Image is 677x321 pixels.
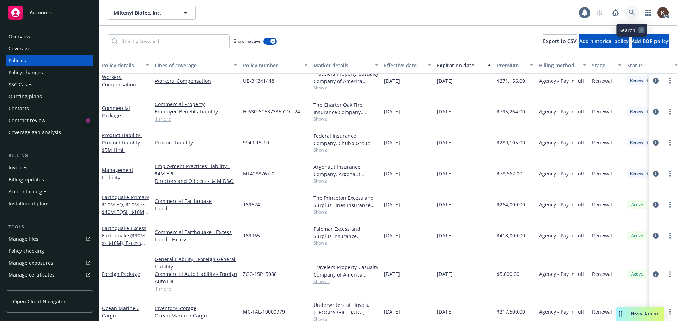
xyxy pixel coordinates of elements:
[6,257,93,268] a: Manage exposures
[155,312,237,319] a: Ocean Marine / Cargo
[6,31,93,42] a: Overview
[384,270,400,278] span: [DATE]
[8,91,42,102] div: Quoting plans
[539,308,584,315] span: Agency - Pay in full
[592,270,612,278] span: Renewal
[155,236,237,243] a: Flood - Excess
[539,170,584,177] span: Agency - Pay in full
[652,232,660,240] a: circleInformation
[592,232,612,239] span: Renewal
[497,232,525,239] span: $418,000.00
[313,225,378,240] div: Palomar Excess and Surplus Insurance Company, [GEOGRAPHIC_DATA], Arrowhead General Insurance Agen...
[497,62,526,69] div: Premium
[384,201,400,208] span: [DATE]
[8,269,55,280] div: Manage certificates
[8,198,50,209] div: Installment plans
[102,62,141,69] div: Policy details
[616,307,625,321] div: Drag to move
[155,108,237,115] a: Employee Benefits Liability
[497,77,525,85] span: $271,156.00
[8,55,26,66] div: Policies
[384,170,400,177] span: [DATE]
[313,264,378,278] div: Travelers Property Casualty Company of America, Travelers Insurance
[6,269,93,280] a: Manage certificates
[652,138,660,147] a: circleInformation
[8,257,53,268] div: Manage exposures
[666,76,674,85] a: more
[313,147,378,153] span: Show all
[8,127,61,138] div: Coverage gap analysis
[6,79,93,90] a: SSC Cases
[497,139,525,146] span: $289,105.00
[6,127,93,138] a: Coverage gap analysis
[102,194,149,223] a: Earthquake
[8,103,29,114] div: Contacts
[539,201,584,208] span: Agency - Pay in full
[243,308,285,315] span: MC-FAL-10000979
[666,270,674,278] a: more
[592,108,612,115] span: Renewal
[632,34,669,48] button: Add BOR policy
[497,170,522,177] span: $78,662.00
[243,170,274,177] span: ML4288767-0
[313,194,378,209] div: The Princeton Excess and Surplus Lines Insurance Company, Munich Re, Arrowhead General Insurance ...
[240,57,311,74] button: Policy number
[589,57,624,74] button: Stage
[102,305,139,319] a: Ocean Marine / Cargo
[6,43,93,54] a: Coverage
[652,76,660,85] a: circleInformation
[313,132,378,147] div: Federal Insurance Company, Chubb Group
[155,304,237,312] a: Inventory Storage
[539,77,584,85] span: Agency - Pay in full
[592,201,612,208] span: Renewal
[155,100,237,108] a: Commercial Property
[543,38,577,44] span: Export to CSV
[627,62,670,69] div: Status
[102,225,149,268] a: Earthquake
[539,270,584,278] span: Agency - Pay in full
[497,308,525,315] span: $217,500.00
[243,201,260,208] span: 169624
[155,62,230,69] div: Lines of coverage
[652,107,660,116] a: circleInformation
[666,138,674,147] a: more
[6,174,93,185] a: Billing updates
[313,85,378,91] span: Show all
[8,245,44,257] div: Policy checking
[592,170,612,177] span: Renewal
[108,6,196,20] button: Miltenyi Biotec, Inc.
[6,186,93,197] a: Account charges
[6,245,93,257] a: Policy checking
[8,67,43,78] div: Policy changes
[630,78,648,84] span: Renewed
[6,67,93,78] a: Policy changes
[609,6,623,20] a: Report a Bug
[641,6,655,20] a: Switch app
[155,285,237,292] a: 1 more
[579,34,629,48] button: Add historical policy
[632,38,669,44] span: Add BOR policy
[114,9,175,17] span: Miltenyi Biotec, Inc.
[155,205,237,212] a: Flood
[313,209,378,215] span: Show all
[313,116,378,122] span: Show all
[384,62,423,69] div: Effective date
[592,77,612,85] span: Renewal
[437,170,453,177] span: [DATE]
[311,57,381,74] button: Market details
[539,62,579,69] div: Billing method
[437,77,453,85] span: [DATE]
[102,74,136,88] a: Workers' Compensation
[652,270,660,278] a: circleInformation
[6,115,93,126] a: Contract review
[666,200,674,209] a: more
[313,163,378,178] div: Argonaut Insurance Company, Argonaut Insurance Company (Argo), CRC Group
[155,139,237,146] a: Product Liability
[666,232,674,240] a: more
[630,202,644,208] span: Active
[313,178,378,184] span: Show all
[437,201,453,208] span: [DATE]
[155,177,237,185] a: Directors and Officers - $4M D&O
[155,162,237,177] a: Employment Practices Liability - $4M EPL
